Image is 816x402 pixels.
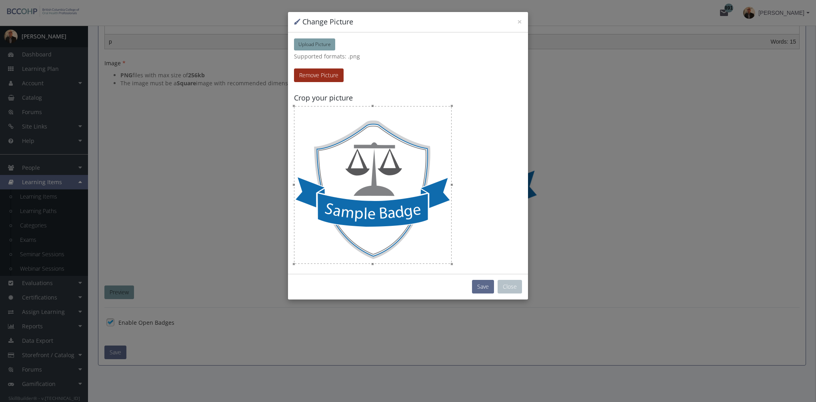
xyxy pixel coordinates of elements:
span: Supported formats: .png [294,52,522,60]
button: Upload Picture [294,38,335,50]
button: Remove Picture [294,68,344,82]
button: Save [472,280,494,293]
button: Close [498,280,522,293]
p: Learners who complete all components of the Quality Assurance Program will receive an Open Badge. [4,8,691,12]
button: × [517,18,522,26]
span: Change Picture [302,17,353,26]
h4: Crop your picture [294,94,522,102]
span: Upload Picture [298,41,331,48]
